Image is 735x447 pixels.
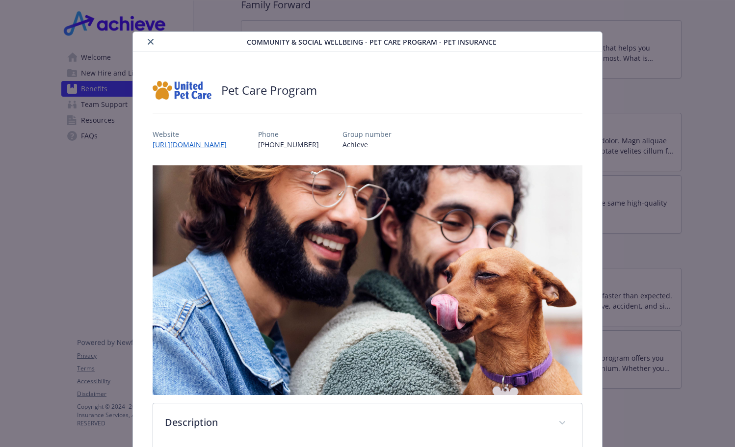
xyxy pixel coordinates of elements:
[153,165,583,395] img: banner
[258,129,319,139] p: Phone
[153,140,235,149] a: [URL][DOMAIN_NAME]
[342,139,392,150] p: Achieve
[258,139,319,150] p: [PHONE_NUMBER]
[165,415,547,430] p: Description
[342,129,392,139] p: Group number
[153,403,582,444] div: Description
[153,129,235,139] p: Website
[221,82,317,99] h2: Pet Care Program
[153,76,211,105] img: United Pet Care
[145,36,157,48] button: close
[247,37,497,47] span: Community & Social Wellbeing - Pet Care Program - Pet Insurance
